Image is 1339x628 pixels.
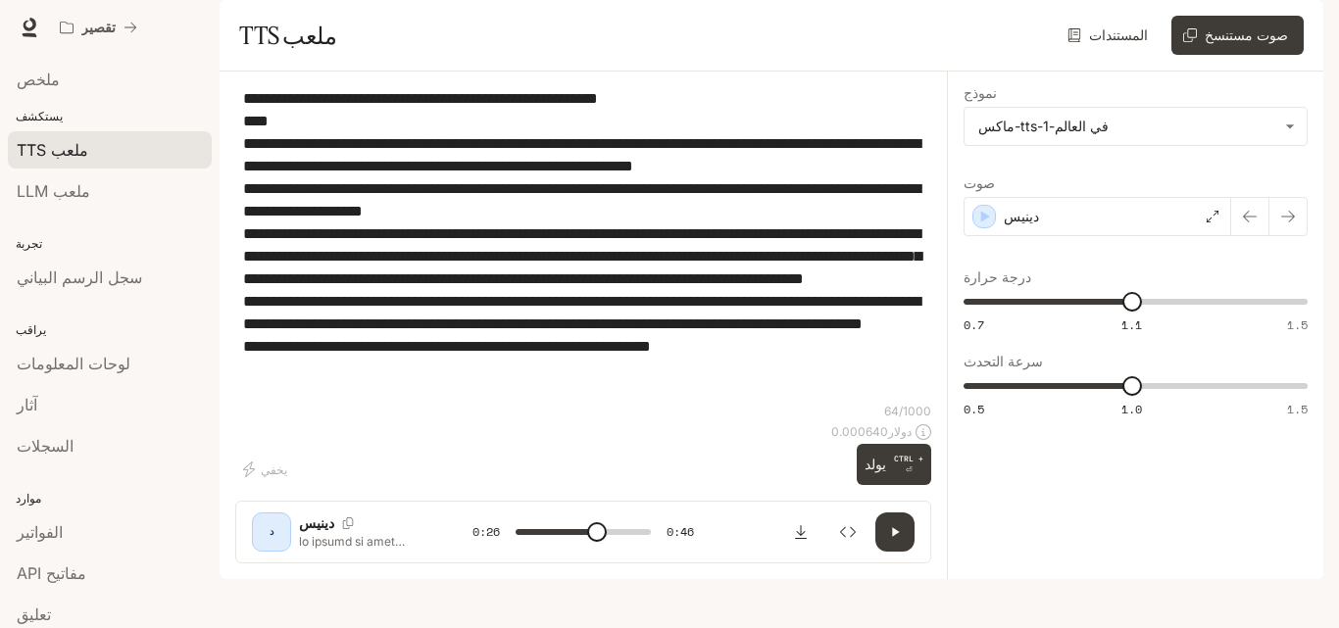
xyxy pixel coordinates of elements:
button: فحص [828,512,868,552]
font: د [270,525,273,537]
font: 1.5 [1287,316,1308,333]
div: في العالم-tts-1-ماكس [965,108,1307,145]
font: 1.0 [1121,401,1142,417]
font: 0:46 [667,523,694,540]
font: 1.5 [1287,401,1308,417]
button: تنزيل الصوت [781,512,820,552]
font: نموذج [964,84,997,101]
font: 0:26 [472,523,500,540]
font: صوت مستنسخ [1205,26,1288,43]
font: 0.7 [964,316,984,333]
font: دينيس [299,514,334,531]
font: تقصير [81,19,116,35]
font: 0.5 [964,401,984,417]
font: المستندات [1089,26,1148,43]
font: دينيس [1004,208,1039,224]
font: ⏎ [906,465,913,474]
button: صوت مستنسخ [1171,16,1304,55]
a: المستندات [1064,16,1156,55]
font: 1.1 [1121,316,1142,333]
button: يخفي [235,454,298,485]
font: درجة حرارة [964,268,1031,285]
font: سرعة التحدث [964,353,1043,369]
button: يولدCTRL +⏎ [857,444,931,484]
button: جميع مساحات العمل [51,8,146,47]
button: نسخ معرف الصوت [334,517,362,529]
font: يولد [865,456,886,472]
font: يخفي [261,462,287,477]
font: CTRL + [894,454,923,463]
font: صوت [964,174,995,191]
font: ملعب TTS [239,21,336,50]
font: في العالم-tts-1-ماكس [978,118,1109,134]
